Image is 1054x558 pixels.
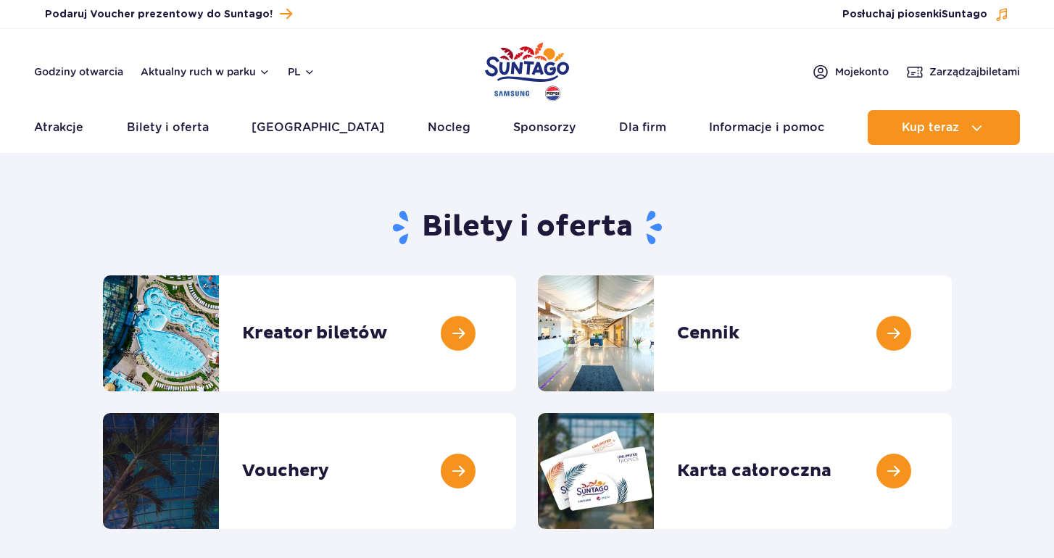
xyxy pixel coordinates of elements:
a: Park of Poland [485,36,569,103]
span: Zarządzaj biletami [929,64,1020,79]
a: Sponsorzy [513,110,576,145]
a: Atrakcje [34,110,83,145]
a: Dla firm [619,110,666,145]
a: Bilety i oferta [127,110,209,145]
a: Podaruj Voucher prezentowy do Suntago! [45,4,292,24]
a: Mojekonto [812,63,889,80]
button: Aktualny ruch w parku [141,66,270,78]
a: Godziny otwarcia [34,64,123,79]
button: pl [288,64,315,79]
h1: Bilety i oferta [103,209,952,246]
span: Suntago [942,9,987,20]
span: Kup teraz [902,121,959,134]
span: Posłuchaj piosenki [842,7,987,22]
span: Podaruj Voucher prezentowy do Suntago! [45,7,273,22]
a: Nocleg [428,110,470,145]
a: Zarządzajbiletami [906,63,1020,80]
button: Kup teraz [868,110,1020,145]
span: Moje konto [835,64,889,79]
a: Informacje i pomoc [709,110,824,145]
button: Posłuchaj piosenkiSuntago [842,7,1009,22]
a: [GEOGRAPHIC_DATA] [252,110,384,145]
